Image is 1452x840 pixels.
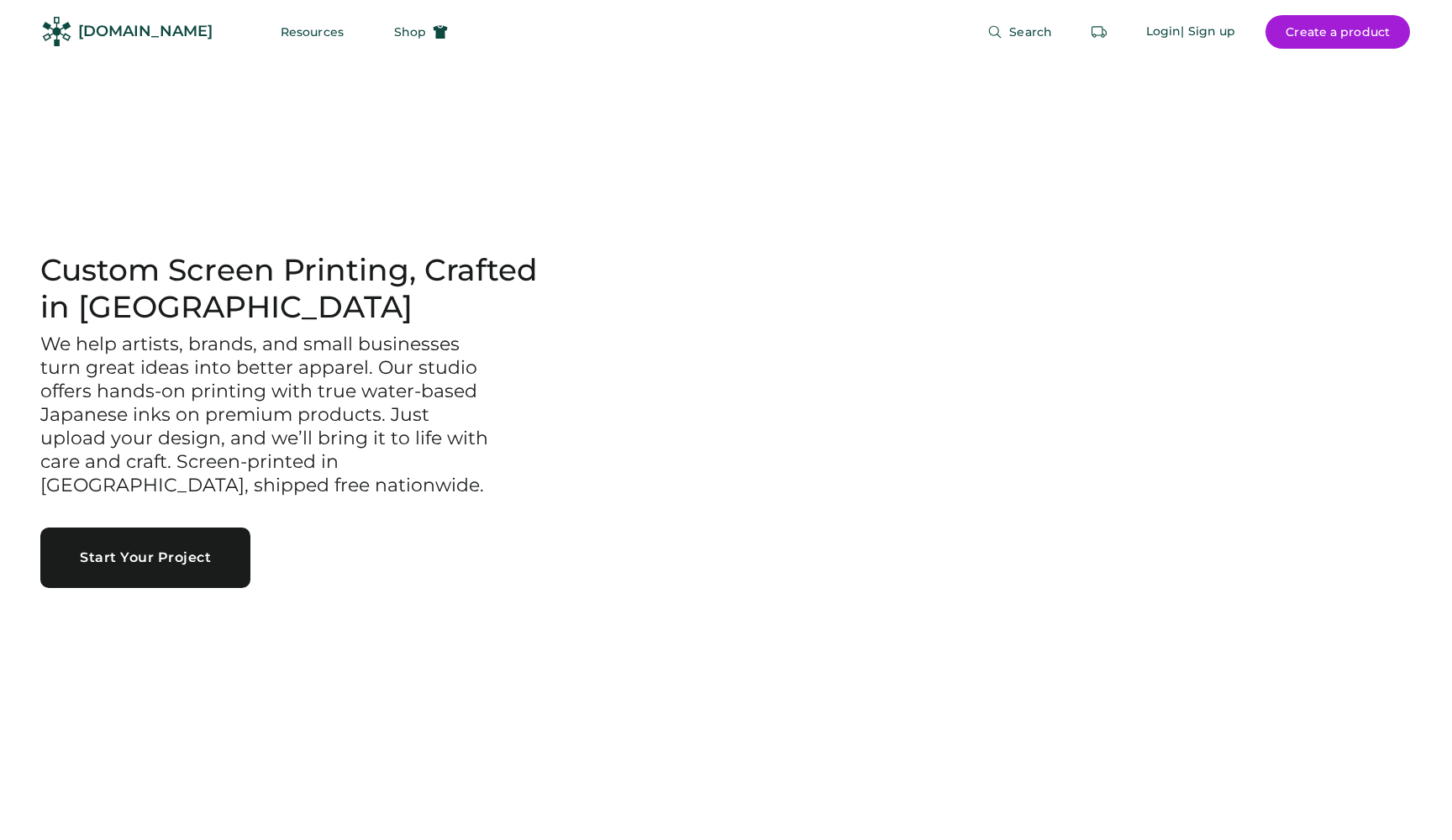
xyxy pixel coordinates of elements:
h3: We help artists, brands, and small businesses turn great ideas into better apparel. Our studio of... [40,333,494,497]
button: Search [967,15,1072,49]
img: Rendered Logo - Screens [42,17,71,46]
div: | Sign up [1181,24,1235,40]
h1: Custom Screen Printing, Crafted in [GEOGRAPHIC_DATA] [40,252,540,326]
button: Create a product [1265,15,1410,49]
button: Retrieve an order [1082,15,1116,49]
span: Search [1009,26,1052,38]
div: Login [1146,24,1181,40]
button: Shop [374,15,468,49]
div: [DOMAIN_NAME] [78,21,213,42]
button: Start Your Project [40,528,250,588]
span: Shop [394,26,426,38]
button: Resources [260,15,364,49]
